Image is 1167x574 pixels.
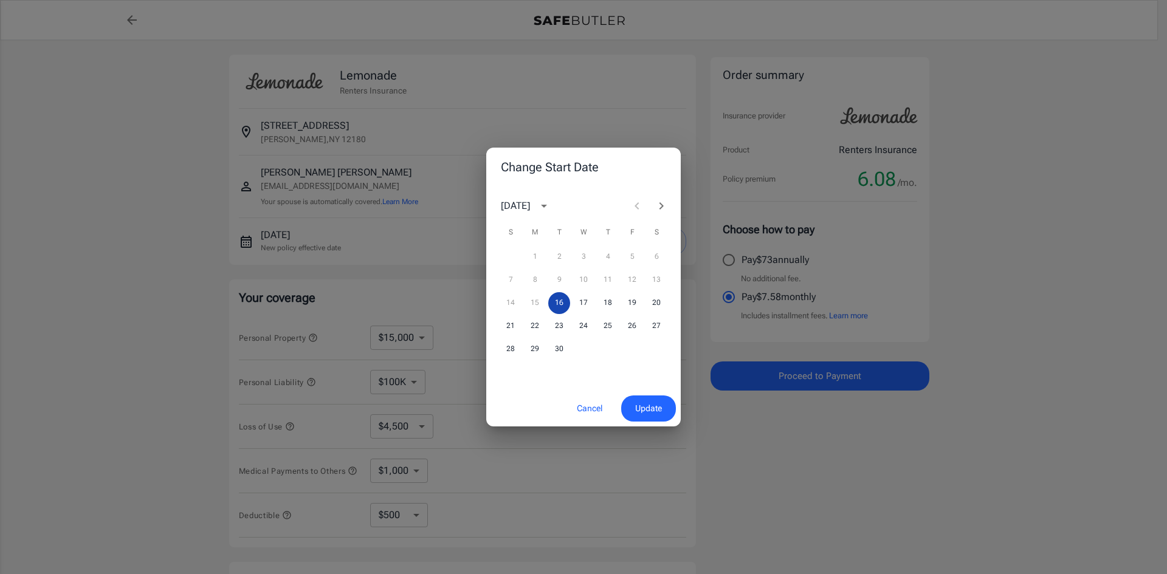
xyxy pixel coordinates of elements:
[501,199,530,213] div: [DATE]
[573,292,594,314] button: 17
[573,220,594,245] span: Wednesday
[573,315,594,337] button: 24
[486,148,681,186] h2: Change Start Date
[563,395,616,422] button: Cancel
[597,220,619,245] span: Thursday
[500,338,522,360] button: 28
[548,220,570,245] span: Tuesday
[649,194,673,218] button: Next month
[597,292,619,314] button: 18
[635,401,662,416] span: Update
[645,315,667,337] button: 27
[500,315,522,337] button: 21
[621,220,643,245] span: Friday
[548,292,570,314] button: 16
[621,292,643,314] button: 19
[621,395,676,422] button: Update
[621,315,643,337] button: 26
[548,338,570,360] button: 30
[534,196,554,216] button: calendar view is open, switch to year view
[500,220,522,245] span: Sunday
[524,315,546,337] button: 22
[548,315,570,337] button: 23
[645,292,667,314] button: 20
[645,220,667,245] span: Saturday
[524,338,546,360] button: 29
[524,220,546,245] span: Monday
[597,315,619,337] button: 25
